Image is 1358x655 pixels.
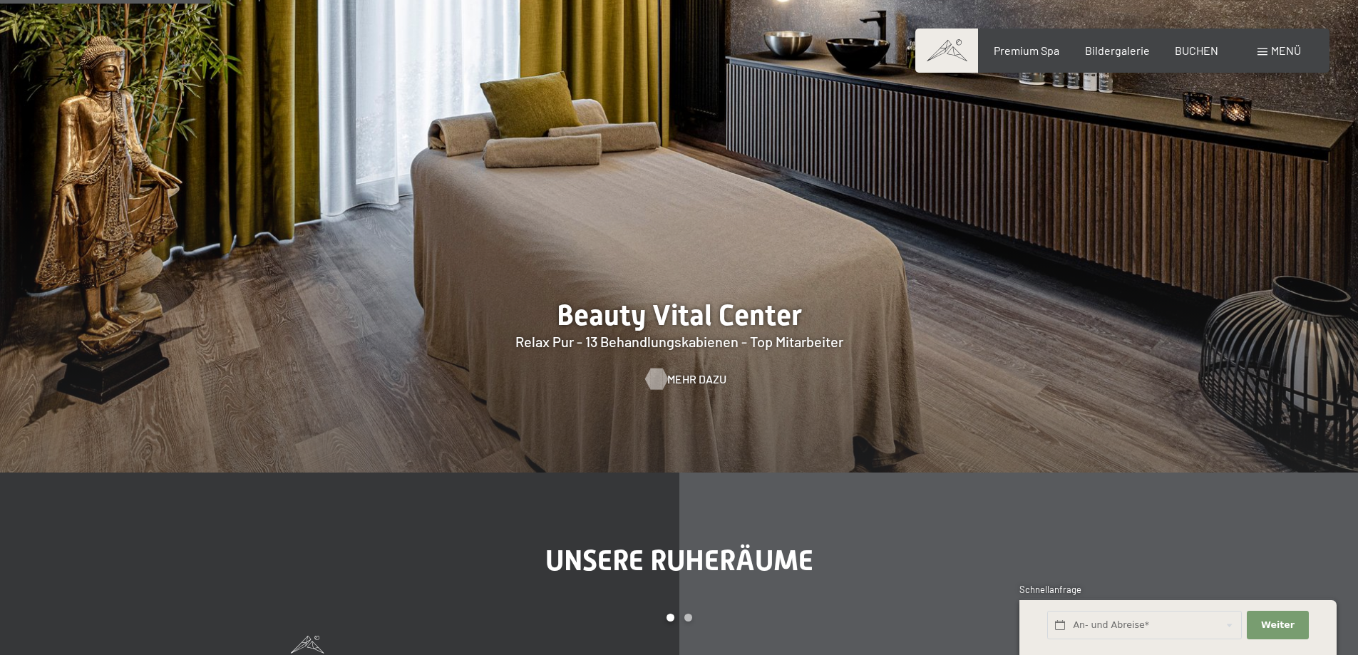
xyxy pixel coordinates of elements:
[214,614,1144,636] div: Carousel Pagination
[667,371,726,387] span: Mehr dazu
[1175,43,1218,57] a: BUCHEN
[1261,619,1295,631] span: Weiter
[1019,584,1081,595] span: Schnellanfrage
[684,614,692,622] div: Carousel Page 2
[1247,611,1308,640] button: Weiter
[667,614,674,622] div: Carousel Page 1 (Current Slide)
[1271,43,1301,57] span: Menü
[994,43,1059,57] a: Premium Spa
[545,544,813,577] span: Unsere Ruheräume
[646,371,712,387] a: Mehr dazu
[1085,43,1150,57] a: Bildergalerie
